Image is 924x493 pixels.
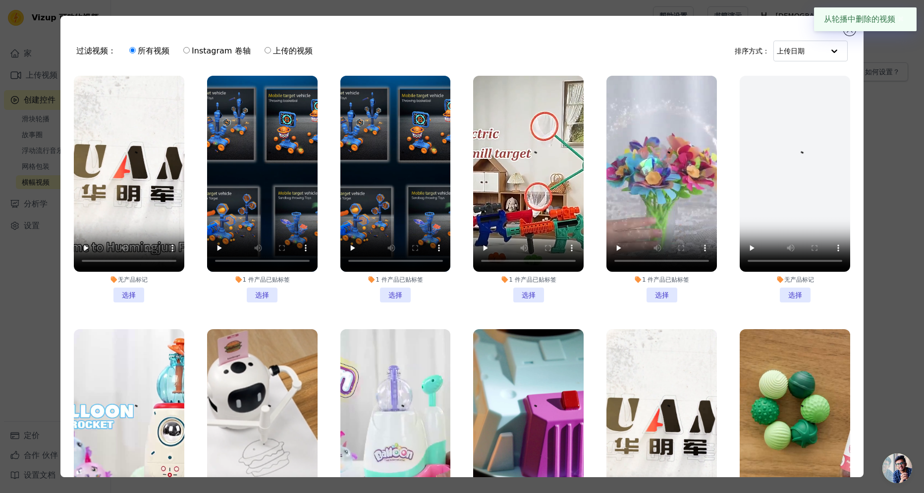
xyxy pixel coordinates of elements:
[824,14,895,24] font: 从轮播中删除的视频
[735,46,769,56] font: 排序方式：
[118,276,148,284] font: 无产品标记
[243,276,290,284] font: 1 件产品已贴标签
[642,276,689,284] font: 1 件产品已贴标签
[192,46,250,55] font: Instagram 卷轴
[138,46,169,55] font: 所有视频
[895,13,907,25] button: 关闭
[376,276,423,284] font: 1 件产品已贴标签
[273,46,313,55] font: 上传的视频
[784,276,814,284] font: 无产品标记
[76,45,116,57] font: 过滤视频：
[509,276,556,284] font: 1 件产品已贴标签
[882,453,912,483] div: 开放式聊天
